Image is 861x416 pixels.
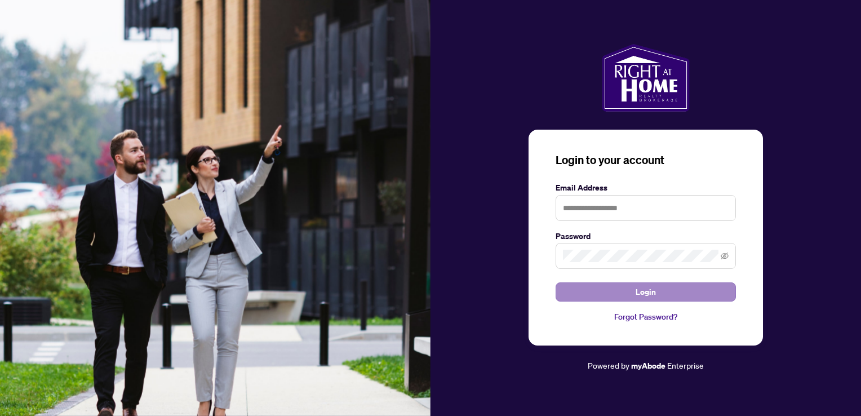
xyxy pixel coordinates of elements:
button: Login [556,282,736,302]
img: ma-logo [602,44,689,112]
span: Powered by [588,360,629,370]
a: myAbode [631,360,665,372]
span: eye-invisible [721,252,729,260]
label: Password [556,230,736,242]
label: Email Address [556,182,736,194]
a: Forgot Password? [556,311,736,323]
h3: Login to your account [556,152,736,168]
span: Login [636,283,656,301]
span: Enterprise [667,360,704,370]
